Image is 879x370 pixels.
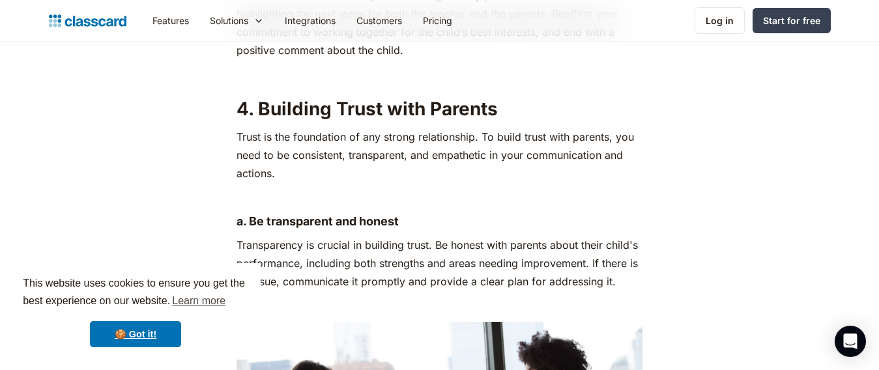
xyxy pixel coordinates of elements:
[695,7,745,34] a: Log in
[753,8,831,33] a: Start for free
[237,128,642,182] p: Trust is the foundation of any strong relationship. To build trust with parents, you need to be c...
[835,326,866,357] div: Open Intercom Messenger
[170,291,227,311] a: learn more about cookies
[706,14,734,27] div: Log in
[237,98,498,120] strong: 4. Building Trust with Parents
[346,6,412,35] a: Customers
[23,276,248,311] span: This website uses cookies to ensure you get the best experience on our website.
[274,6,346,35] a: Integrations
[10,263,261,360] div: cookieconsent
[90,321,181,347] a: dismiss cookie message
[237,66,642,84] p: ‍
[142,6,199,35] a: Features
[237,189,642,207] p: ‍
[237,236,642,291] p: Transparency is crucial in building trust. Be honest with parents about their child's performance...
[210,14,248,27] div: Solutions
[237,297,642,315] p: ‍
[412,6,463,35] a: Pricing
[237,214,642,229] h4: a. Be transparent and honest
[49,12,126,30] a: home
[763,14,820,27] div: Start for free
[199,6,274,35] div: Solutions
